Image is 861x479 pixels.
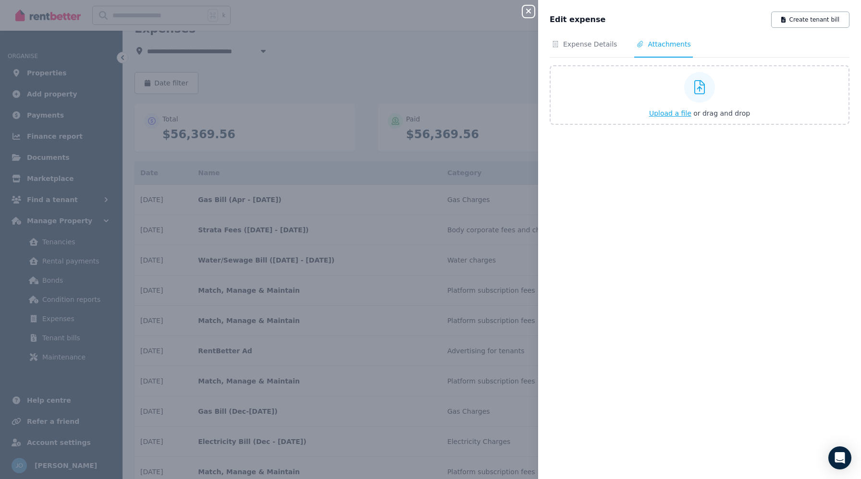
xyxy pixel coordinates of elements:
button: Upload a file or drag and drop [649,108,750,118]
span: Upload a file [649,109,691,117]
span: Expense Details [563,39,617,49]
span: or drag and drop [693,109,750,117]
nav: Tabs [550,39,849,58]
span: Edit expense [550,14,605,25]
button: Create tenant bill [771,12,849,28]
div: Open Intercom Messenger [828,446,851,469]
span: Attachments [648,39,690,49]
